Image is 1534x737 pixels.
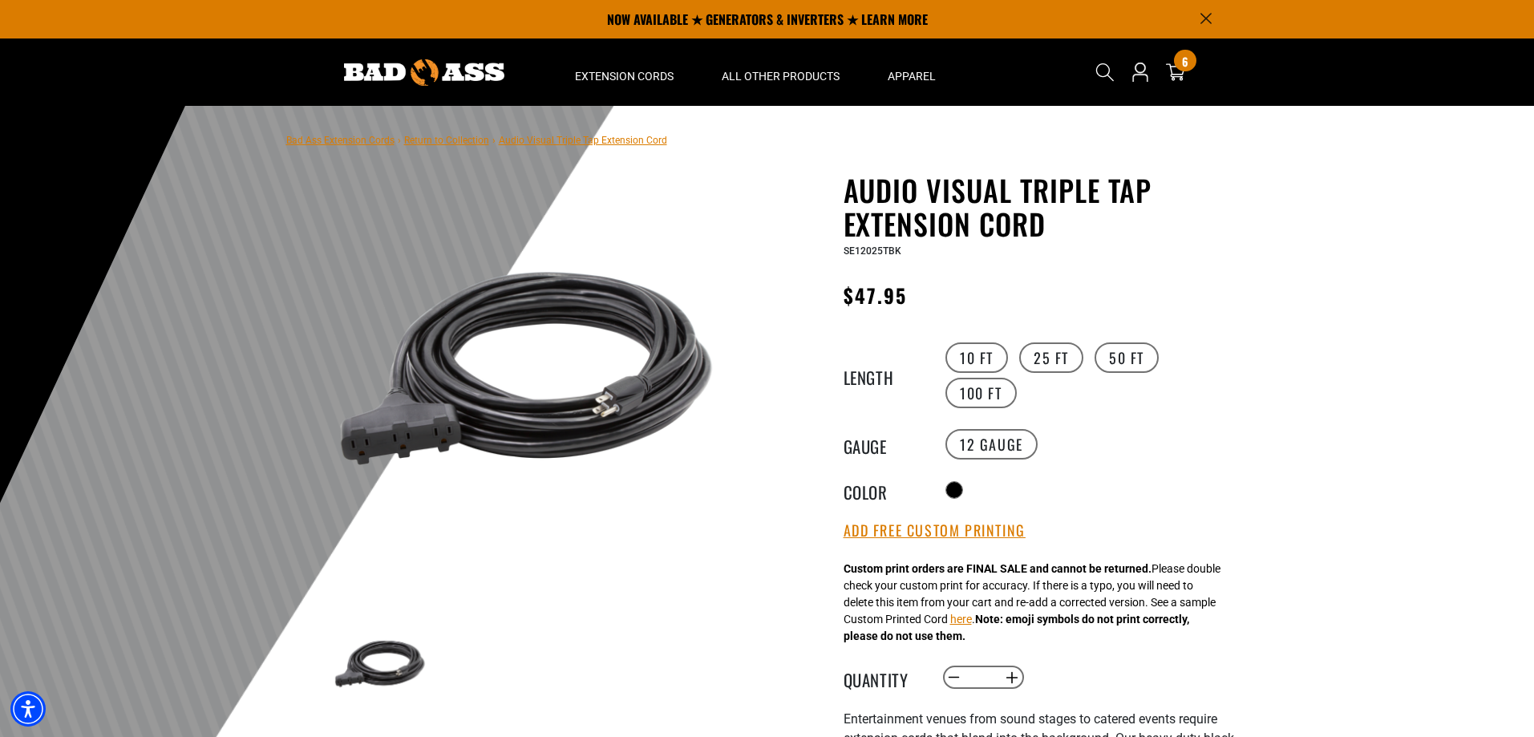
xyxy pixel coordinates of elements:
label: 25 FT [1019,342,1083,373]
span: 6 [1182,55,1188,67]
label: 100 FT [945,378,1017,408]
div: Please double check your custom print for accuracy. If there is a typo, you will need to delete t... [844,561,1220,645]
a: Bad Ass Extension Cords [286,135,395,146]
strong: Custom print orders are FINAL SALE and cannot be returned. [844,562,1152,575]
img: Bad Ass Extension Cords [344,59,504,86]
img: black [334,618,427,711]
span: SE12025TBK [844,245,901,257]
strong: Note: emoji symbols do not print correctly, please do not use them. [844,613,1189,642]
button: here [950,611,972,628]
label: Quantity [844,667,924,688]
summary: Search [1092,59,1118,85]
h1: Audio Visual Triple Tap Extension Cord [844,173,1237,241]
span: Apparel [888,69,936,83]
span: $47.95 [844,281,907,310]
span: All Other Products [722,69,840,83]
span: › [492,135,496,146]
summary: All Other Products [698,38,864,106]
img: black [334,176,720,563]
label: 10 FT [945,342,1008,373]
span: › [398,135,401,146]
div: Accessibility Menu [10,691,46,727]
label: 50 FT [1095,342,1159,373]
a: Open this option [1127,38,1153,106]
span: Extension Cords [575,69,674,83]
legend: Length [844,365,924,386]
summary: Extension Cords [551,38,698,106]
legend: Gauge [844,434,924,455]
legend: Color [844,480,924,500]
summary: Apparel [864,38,960,106]
span: Audio Visual Triple Tap Extension Cord [499,135,667,146]
nav: breadcrumbs [286,130,667,149]
a: Return to Collection [404,135,489,146]
label: 12 Gauge [945,429,1038,460]
button: Add Free Custom Printing [844,522,1026,540]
